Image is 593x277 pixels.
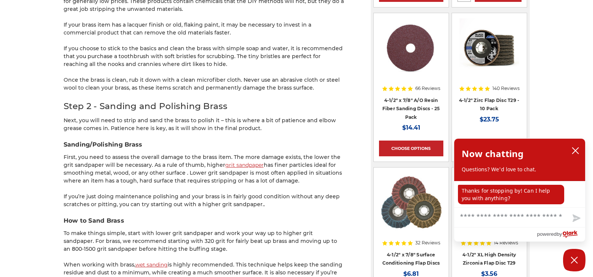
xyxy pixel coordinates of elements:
a: 4.5 inch resin fiber disc [379,18,443,83]
div: chat [454,181,585,207]
span: by [557,229,562,239]
span: 140 Reviews [492,86,520,91]
p: First, you need to assess the overall damage to the brass item. The more damage exists, the lower... [64,153,344,185]
span: $14.41 [402,124,420,131]
p: Once the brass is clean, rub it down with a clean microfiber cloth. Never use an abrasive cloth o... [64,76,344,92]
p: If your brass item has a lacquer finish or old, flaking paint, it may be necessary to invest in a... [64,21,344,37]
span: 66 Reviews [415,86,440,91]
a: 4-1/2" XL High Density Zirconia Flap Disc T29 [462,252,516,266]
button: Close Chatbox [563,249,586,271]
img: 4.5" Black Hawk Zirconia Flap Disc 10 Pack [459,18,519,78]
a: Powered by Olark [537,228,585,241]
a: Choose Options [379,141,443,156]
img: Scotch brite flap discs [380,173,441,233]
h3: Sanding/Polishing Brass [64,140,344,149]
p: If you’re just doing maintenance polishing and your brass is in fairly good condition without any... [64,193,344,208]
p: To make things simple, start with lower grit sandpaper and work your way up to higher grit sandpa... [64,229,344,253]
p: If you choose to stick to the basics and clean the brass with simple soap and water, it is recomm... [64,45,344,68]
a: 4-1/2" x 7/8" A/O Resin Fiber Sanding Discs - 25 Pack [382,97,440,120]
button: close chatbox [569,145,581,156]
span: 32 Reviews [415,241,440,245]
button: Send message [566,210,585,227]
img: 4.5 inch resin fiber disc [380,18,441,78]
a: 4.5" Black Hawk Zirconia Flap Disc 10 Pack [457,18,522,83]
a: 4-1/2" Zirc Flap Disc T29 - 10 Pack [459,97,520,112]
h2: Step 2 - Sanding and Polishing Brass [64,100,344,113]
p: Thanks for stopping by! Can I help you with anything? [458,185,564,204]
div: olark chatbox [454,138,586,242]
p: Questions? We'd love to chat. [462,166,578,173]
a: Scotch brite flap discs [379,173,443,237]
a: grit sandpaper [225,162,264,168]
h2: Now chatting [462,146,523,161]
span: $23.75 [480,116,499,123]
span: powered [537,229,556,239]
a: 4-1/2" x 7/8" Surface Conditioning Flap Discs [382,252,440,266]
span: 14 Reviews [494,241,518,245]
p: Next, you will need to strip and sand the brass to polish it – this is where a bit of patience an... [64,117,344,132]
h3: How to Sand Brass [64,216,344,225]
a: wet sanding [135,261,168,268]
